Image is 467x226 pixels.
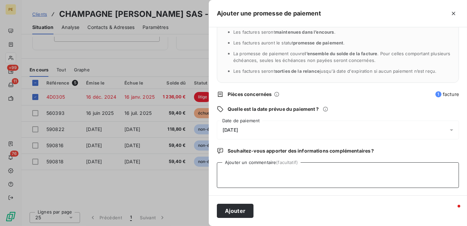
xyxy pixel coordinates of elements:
span: sorties de la relance [275,68,320,74]
span: maintenues dans l’encours [275,29,334,35]
button: Ajouter [217,204,254,218]
iframe: Intercom live chat [444,203,460,219]
span: Les factures auront le statut . [233,40,345,45]
span: Les factures seront . [233,29,336,35]
h5: Ajouter une promesse de paiement [217,9,321,18]
span: 1 [435,91,441,97]
span: Souhaitez-vous apporter des informations complémentaires ? [228,148,374,154]
span: [DATE] [223,127,238,133]
span: l’ensemble du solde de la facture [305,51,378,56]
span: La promesse de paiement couvre . Pour celles comportant plusieurs échéances, seules les échéances... [233,51,451,63]
span: Quelle est la date prévue du paiement ? [228,106,319,112]
span: Pièces concernées [228,91,272,98]
span: facture [435,91,459,98]
span: promesse de paiement [293,40,343,45]
span: Les factures seront jusqu'à date d'expiration si aucun paiement n’est reçu. [233,68,436,74]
